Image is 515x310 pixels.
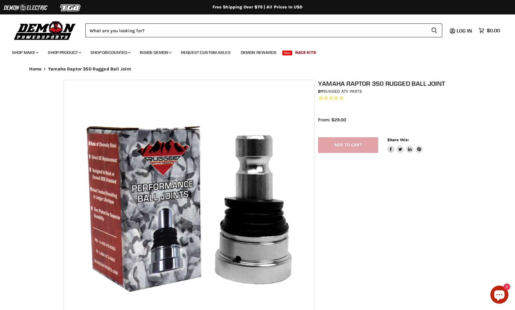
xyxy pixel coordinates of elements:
img: Demon Electric Logo 2 [3,2,48,14]
a: Request Custom Axles [176,46,235,59]
a: Shop Discounted [86,46,134,59]
a: Demon Rewards [236,46,281,59]
span: Share this: [387,138,409,142]
div: by [318,88,455,95]
img: TGB Logo 2 [48,2,93,14]
a: Race Kits [291,46,320,59]
a: Inside Demon [135,46,175,59]
a: $0.00 [476,26,503,35]
aside: Share this: [387,137,423,153]
img: Demon Powersports [12,20,78,41]
div: Free Shipping Over $75 | All Prices In USD [17,5,498,10]
inbox-online-store-chat: Shopify online store chat [489,286,510,305]
a: Home [29,67,42,72]
nav: Breadcrumbs [17,67,498,72]
input: Search [85,23,426,37]
a: Log in [454,28,476,33]
span: Log in [457,28,472,34]
span: $0.00 [487,28,500,33]
span: Yamaha Raptor 350 Rugged Ball Joint [48,67,131,72]
button: Search [426,23,442,37]
a: Shop Make [8,46,42,59]
a: Shop Product [43,46,85,59]
span: Rated 0.0 out of 5 stars 0 reviews [318,95,455,101]
a: Rugged ATV Parts [323,89,362,94]
span: New! [282,51,293,55]
h1: Yamaha Raptor 350 Rugged Ball Joint [318,80,455,87]
ul: Main menu [8,44,498,59]
span: From: $29.00 [318,117,346,122]
form: Product [85,23,442,37]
